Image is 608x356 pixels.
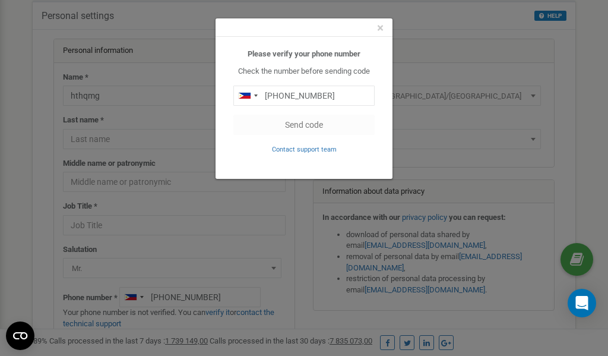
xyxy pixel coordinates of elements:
button: Close [377,22,384,34]
button: Open CMP widget [6,322,34,350]
button: Send code [233,115,375,135]
input: 0905 123 4567 [233,86,375,106]
span: × [377,21,384,35]
small: Contact support team [272,146,337,153]
div: Telephone country code [234,86,261,105]
a: Contact support team [272,144,337,153]
div: Open Intercom Messenger [568,289,596,317]
b: Please verify your phone number [248,49,360,58]
p: Check the number before sending code [233,66,375,77]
